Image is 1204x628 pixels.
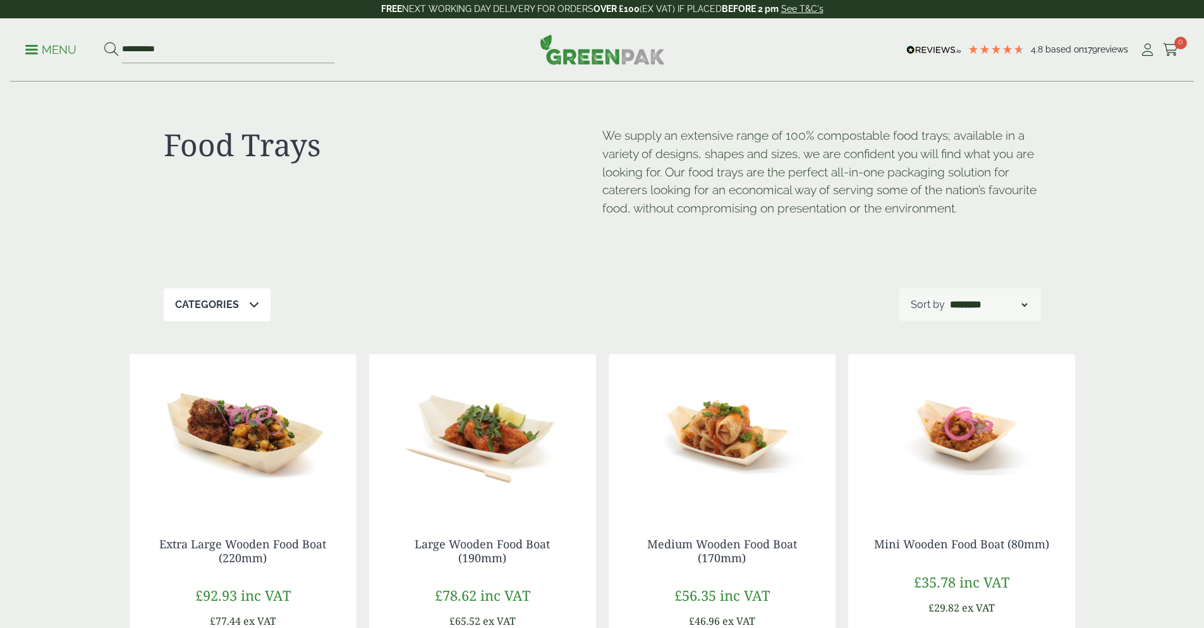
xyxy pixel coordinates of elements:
span: £65.52 [449,614,480,628]
span: ex VAT [243,614,276,628]
span: £56.35 [674,586,716,605]
span: ex VAT [483,614,516,628]
select: Shop order [947,297,1030,312]
p: Menu [25,42,76,58]
a: Menu [25,42,76,55]
span: £92.93 [195,586,237,605]
span: £77.44 [210,614,241,628]
span: 4.8 [1031,44,1045,54]
strong: OVER £100 [593,4,640,14]
strong: FREE [381,4,402,14]
img: Mini Wooden Boat 80mm with food contents 2920004AA [848,354,1075,512]
i: Cart [1163,44,1179,56]
a: 0 [1163,40,1179,59]
span: £46.96 [689,614,720,628]
p: Categories [175,297,239,312]
span: £78.62 [435,586,477,605]
p: We supply an extensive range of 100% compostable food trays; available in a variety of designs, s... [602,126,1041,218]
span: inc VAT [480,586,530,605]
span: £29.82 [928,601,959,615]
span: 0 [1174,37,1187,49]
a: Extra Large Wooden Food Boat (220mm) [159,536,326,565]
span: 179 [1084,44,1097,54]
img: Extra Large Wooden Boat 220mm with food contents V2 2920004AE [130,354,356,512]
span: £35.78 [914,572,956,591]
span: Based on [1045,44,1084,54]
img: GreenPak Supplies [540,34,665,65]
strong: BEFORE 2 pm [722,4,779,14]
img: Medium Wooden Boat 170mm with food contents V2 2920004AC 1 [609,354,836,512]
span: ex VAT [722,614,755,628]
img: REVIEWS.io [906,46,961,54]
a: Mini Wooden Food Boat (80mm) [874,536,1049,551]
p: Sort by [911,297,945,312]
div: 4.78 Stars [968,44,1025,55]
a: Medium Wooden Food Boat (170mm) [647,536,797,565]
i: My Account [1140,44,1155,56]
span: ex VAT [962,601,995,615]
a: Large Wooden Food Boat (190mm) [415,536,550,565]
span: inc VAT [241,586,291,605]
span: inc VAT [959,572,1009,591]
h1: Food Trays [164,126,602,163]
a: See T&C's [781,4,824,14]
span: inc VAT [720,586,770,605]
img: Large Wooden Boat 190mm with food contents 2920004AD [369,354,596,512]
span: reviews [1097,44,1128,54]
